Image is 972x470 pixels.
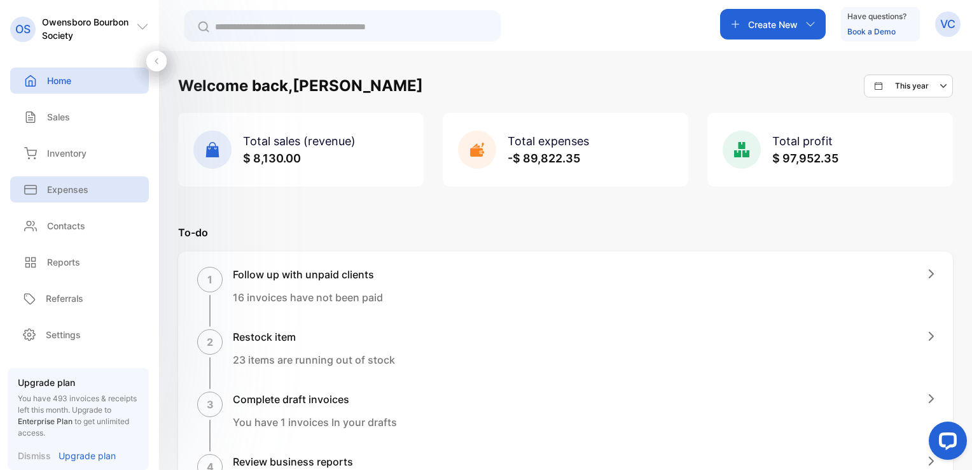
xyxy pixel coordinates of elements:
[51,449,116,462] a: Upgrade plan
[18,376,139,389] p: Upgrade plan
[940,16,955,32] p: VC
[508,134,589,148] span: Total expenses
[233,392,397,407] h1: Complete draft invoices
[895,80,929,92] p: This year
[46,292,83,305] p: Referrals
[233,454,476,469] h1: Review business reports
[748,18,798,31] p: Create New
[847,27,896,36] a: Book a Demo
[18,449,51,462] p: Dismiss
[42,15,136,42] p: Owensboro Bourbon Society
[233,329,395,345] h1: Restock item
[772,152,838,165] span: $ 97,952.35
[47,183,88,196] p: Expenses
[919,417,972,470] iframe: LiveChat chat widget
[207,397,214,412] p: 3
[47,219,85,232] p: Contacts
[720,9,826,39] button: Create New
[47,74,71,87] p: Home
[243,134,356,148] span: Total sales (revenue)
[233,415,397,430] p: You have 1 invoices In your drafts
[59,449,116,462] p: Upgrade plan
[18,405,129,438] span: Upgrade to to get unlimited access.
[47,146,87,160] p: Inventory
[47,110,70,124] p: Sales
[18,417,73,426] span: Enterprise Plan
[18,393,139,439] p: You have 493 invoices & receipts left this month.
[243,152,301,165] span: $ 8,130.00
[864,75,953,97] button: This year
[233,290,383,305] p: 16 invoices have not been paid
[46,328,81,341] p: Settings
[508,152,580,165] span: -$ 89,822.35
[15,21,31,38] p: OS
[847,10,906,23] p: Have questions?
[178,225,953,240] p: To-do
[178,75,423,97] h1: Welcome back, [PERSON_NAME]
[233,352,395,367] p: 23 items are running out of stock
[207,334,213,350] p: 2
[772,134,833,148] span: Total profit
[207,272,212,287] p: 1
[47,255,80,269] p: Reports
[233,267,383,282] h1: Follow up with unpaid clients
[935,9,961,39] button: VC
